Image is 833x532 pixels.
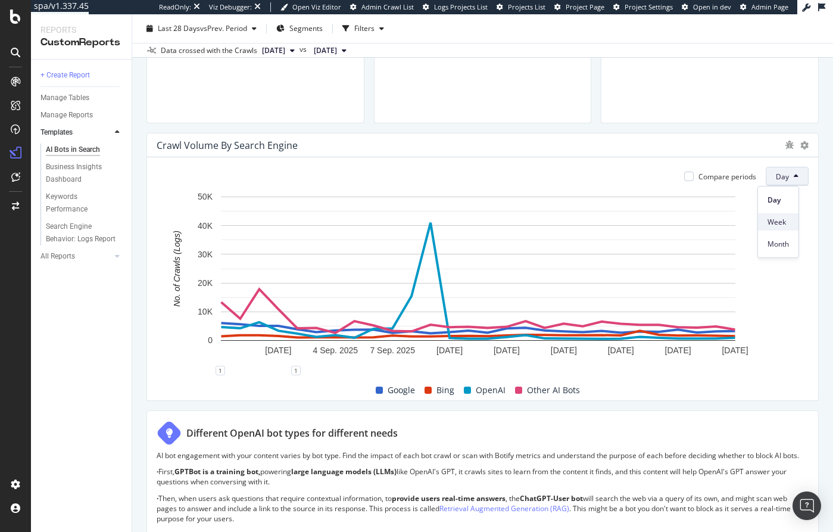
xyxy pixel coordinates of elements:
span: Project Page [566,2,604,11]
div: Templates [40,126,73,139]
strong: ChatGPT-User bot [520,493,583,503]
div: All Reports [40,250,75,263]
button: Day [766,167,809,186]
text: [DATE] [494,346,520,355]
span: 2025 Sep. 22nd [262,45,285,56]
div: 1 [216,366,225,375]
span: Week [768,217,789,228]
span: Segments [289,23,323,33]
span: Project Settings [625,2,673,11]
a: Project Page [554,2,604,12]
text: [DATE] [265,346,291,355]
button: [DATE] [309,43,351,58]
text: 7 Sep. 2025 [370,346,415,355]
span: Projects List [508,2,545,11]
div: Crawl Volume By Search Engine [157,139,298,151]
a: Business Insights Dashboard [46,161,123,186]
text: [DATE] [722,346,748,355]
a: + Create Report [40,69,123,82]
text: 4 Sep. 2025 [313,346,358,355]
a: Manage Tables [40,92,123,104]
text: 50K [198,192,213,202]
a: Project Settings [613,2,673,12]
svg: A chart. [157,191,800,371]
span: Day [768,195,789,206]
div: Crawl Volume By Search EngineCompare periodsDayA chart.11GoogleBingOpenAIOther AI Bots [146,133,819,401]
strong: large language models (LLMs) [291,466,397,477]
div: Different OpenAI bot types for different needs [186,427,398,440]
strong: · [157,466,158,477]
a: Templates [40,126,111,139]
p: AI bot engagement with your content varies by bot type. Find the impact of each bot crawl or scan... [157,450,809,461]
button: Segments [272,19,327,38]
span: Logs Projects List [434,2,488,11]
span: Other AI Bots [527,383,580,397]
div: Viz Debugger: [209,2,252,12]
text: [DATE] [551,346,577,355]
div: CustomReports [40,36,122,49]
div: Compare periods [698,172,756,182]
a: Open Viz Editor [280,2,341,12]
span: 2025 Aug. 25th [314,45,337,56]
div: Filters [354,23,375,33]
a: Manage Reports [40,109,123,122]
span: vs Prev. Period [200,23,247,33]
a: AI Bots in Search [46,144,123,156]
p: Then, when users ask questions that require contextual information, to , the will search the web ... [157,493,809,524]
p: First, powering like OpenAI's GPT, it crawls sites to learn from the content it finds, and this c... [157,466,809,487]
span: Bing [436,383,454,397]
span: Last 28 Days [158,23,200,33]
text: 40K [198,221,213,231]
span: Admin Page [751,2,788,11]
a: Admin Crawl List [350,2,414,12]
span: Admin Crawl List [361,2,414,11]
div: 1 [291,366,301,375]
div: AI Bots in Search [46,144,100,156]
strong: GPTBot is a training bot, [174,466,260,477]
a: Search Engine Behavior: Logs Report [46,220,123,245]
div: ReadOnly: [159,2,191,12]
a: Logs Projects List [423,2,488,12]
div: Search Engine Behavior: Logs Report [46,220,116,245]
text: [DATE] [608,346,634,355]
span: vs [299,44,309,55]
text: 30K [198,250,213,259]
text: 0 [208,336,213,346]
div: Open Intercom Messenger [793,491,821,520]
a: Admin Page [740,2,788,12]
span: OpenAI [476,383,506,397]
text: [DATE] [665,346,691,355]
a: All Reports [40,250,111,263]
text: 10K [198,307,213,316]
div: Reports [40,24,122,36]
div: Data crossed with the Crawls [161,45,257,56]
div: Business Insights Dashboard [46,161,114,186]
button: [DATE] [257,43,299,58]
button: Filters [338,19,389,38]
span: Google [388,383,415,397]
text: No. of Crawls (Logs) [172,231,182,307]
div: Keywords Performance [46,191,113,216]
div: bug [785,141,794,149]
text: 20K [198,278,213,288]
strong: · [157,493,158,503]
div: + Create Report [40,69,90,82]
strong: provide users real-time answers [392,493,506,503]
text: [DATE] [436,346,463,355]
span: Day [776,172,789,182]
span: Open Viz Editor [292,2,341,11]
div: Manage Tables [40,92,89,104]
div: Manage Reports [40,109,93,122]
a: Keywords Performance [46,191,123,216]
a: Open in dev [682,2,731,12]
button: Last 28 DaysvsPrev. Period [142,19,261,38]
a: Retrieval Augmented Generation (RAG) [439,503,569,514]
a: Projects List [497,2,545,12]
span: Month [768,239,789,250]
span: Open in dev [693,2,731,11]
